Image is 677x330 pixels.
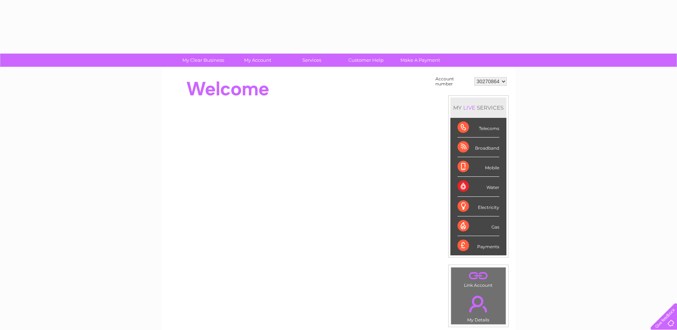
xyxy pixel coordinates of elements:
a: Services [282,54,341,67]
div: Water [458,177,499,196]
a: Customer Help [337,54,395,67]
a: My Account [228,54,287,67]
a: Make A Payment [391,54,450,67]
td: My Details [451,290,506,325]
div: Broadband [458,137,499,157]
td: Link Account [451,267,506,290]
a: My Clear Business [174,54,233,67]
div: Electricity [458,197,499,216]
div: Payments [458,236,499,255]
a: . [453,269,504,282]
div: LIVE [462,104,477,111]
div: Telecoms [458,118,499,137]
div: MY SERVICES [450,97,506,118]
div: Mobile [458,157,499,177]
div: Gas [458,216,499,236]
td: Account number [434,75,473,88]
a: . [453,291,504,316]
